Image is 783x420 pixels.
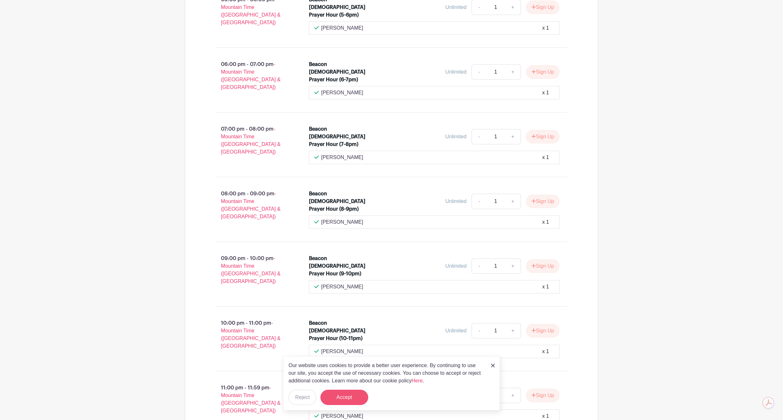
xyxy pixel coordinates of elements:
[221,191,281,219] span: - Mountain Time ([GEOGRAPHIC_DATA] & [GEOGRAPHIC_DATA])
[445,68,467,76] div: Unlimited
[542,412,549,420] div: x 1
[445,327,467,335] div: Unlimited
[206,252,299,288] p: 09:00 pm - 10:00 pm
[309,319,365,342] div: Beacon [DEMOGRAPHIC_DATA] Prayer Hour (10-11pm)
[412,378,423,383] a: Here
[526,1,560,14] button: Sign Up
[526,259,560,273] button: Sign Up
[321,348,363,355] p: [PERSON_NAME]
[321,283,363,291] p: [PERSON_NAME]
[309,61,365,83] div: Beacon [DEMOGRAPHIC_DATA] Prayer Hour (6-7pm)
[321,412,363,420] p: [PERSON_NAME]
[321,218,363,226] p: [PERSON_NAME]
[505,323,521,338] a: +
[321,24,363,32] p: [PERSON_NAME]
[289,390,316,405] button: Reject
[472,258,486,274] a: -
[309,255,365,278] div: Beacon [DEMOGRAPHIC_DATA] Prayer Hour (9-10pm)
[321,154,363,161] p: [PERSON_NAME]
[221,385,281,413] span: - Mountain Time ([GEOGRAPHIC_DATA] & [GEOGRAPHIC_DATA])
[206,317,299,352] p: 10:00 pm - 11:00 pm
[505,129,521,144] a: +
[526,324,560,337] button: Sign Up
[526,65,560,79] button: Sign Up
[221,126,281,155] span: - Mountain Time ([GEOGRAPHIC_DATA] & [GEOGRAPHIC_DATA])
[221,320,281,349] span: - Mountain Time ([GEOGRAPHIC_DATA] & [GEOGRAPHIC_DATA])
[526,195,560,208] button: Sign Up
[526,130,560,143] button: Sign Up
[221,62,281,90] span: - Mountain Time ([GEOGRAPHIC_DATA] & [GEOGRAPHIC_DATA])
[472,323,486,338] a: -
[505,388,521,403] a: +
[472,64,486,80] a: -
[289,362,484,385] p: Our website uses cookies to provide a better user experience. By continuing to use our site, you ...
[472,129,486,144] a: -
[505,64,521,80] a: +
[542,89,549,97] div: x 1
[321,89,363,97] p: [PERSON_NAME]
[505,194,521,209] a: +
[542,154,549,161] div: x 1
[445,133,467,141] div: Unlimited
[309,190,365,213] div: Beacon [DEMOGRAPHIC_DATA] Prayer Hour (8-9pm)
[206,187,299,223] p: 08:00 pm - 09:00 pm
[542,283,549,291] div: x 1
[505,258,521,274] a: +
[491,364,495,367] img: close_button-5f87c8562297e5c2d7936805f587ecaba9071eb48480494691a3f1689db116b3.svg
[526,389,560,402] button: Sign Up
[542,348,549,355] div: x 1
[206,381,299,417] p: 11:00 pm - 11:59 pm
[472,194,486,209] a: -
[542,24,549,32] div: x 1
[206,123,299,158] p: 07:00 pm - 08:00 pm
[445,262,467,270] div: Unlimited
[221,256,281,284] span: - Mountain Time ([GEOGRAPHIC_DATA] & [GEOGRAPHIC_DATA])
[445,198,467,205] div: Unlimited
[206,58,299,94] p: 06:00 pm - 07:00 pm
[542,218,549,226] div: x 1
[320,390,368,405] button: Accept
[445,4,467,11] div: Unlimited
[309,125,365,148] div: Beacon [DEMOGRAPHIC_DATA] Prayer Hour (7-8pm)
